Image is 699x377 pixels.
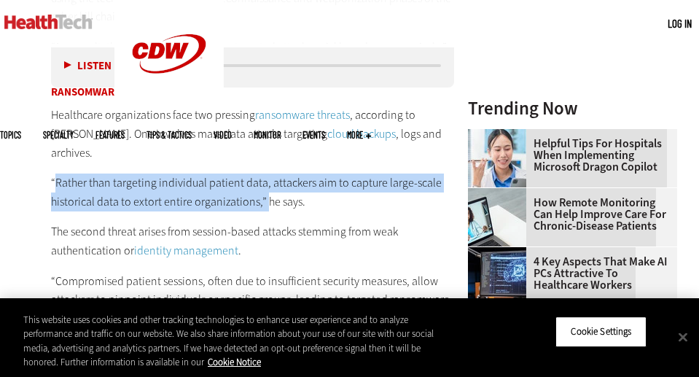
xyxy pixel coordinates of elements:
[95,131,125,139] a: Features
[468,99,677,117] h3: Trending Now
[668,16,692,31] div: User menu
[468,247,534,259] a: Desktop monitor with brain AI concept
[51,222,454,260] p: The second threat arises from session-based attacks stemming from weak authentication or .
[147,131,192,139] a: Tips & Tactics
[468,197,668,232] a: How Remote Monitoring Can Help Improve Care for Chronic-Disease Patients
[4,15,93,29] img: Home
[43,131,74,139] span: Specialty
[667,321,699,353] button: Close
[347,131,371,139] span: More
[468,188,534,200] a: Patient speaking with doctor
[555,316,647,347] button: Cookie Settings
[51,174,454,211] p: “Rather than targeting individual patient data, attackers aim to capture large-scale historical d...
[134,243,238,258] a: identity management
[468,247,526,306] img: Desktop monitor with brain AI concept
[302,131,325,139] a: Events
[51,272,454,328] p: “Compromised patient sessions, often due to insufficient security measures, allow attackers to pi...
[468,256,668,291] a: 4 Key Aspects That Make AI PCs Attractive to Healthcare Workers
[668,17,692,30] a: Log in
[208,356,261,368] a: More information about your privacy
[468,129,526,187] img: Doctor using phone to dictate to tablet
[23,313,457,370] div: This website uses cookies and other tracking technologies to enhance user experience and to analy...
[468,188,526,246] img: Patient speaking with doctor
[468,138,668,173] a: Helpful Tips for Hospitals When Implementing Microsoft Dragon Copilot
[214,131,232,139] a: Video
[468,129,534,141] a: Doctor using phone to dictate to tablet
[114,96,224,112] a: CDW
[254,131,281,139] a: MonITor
